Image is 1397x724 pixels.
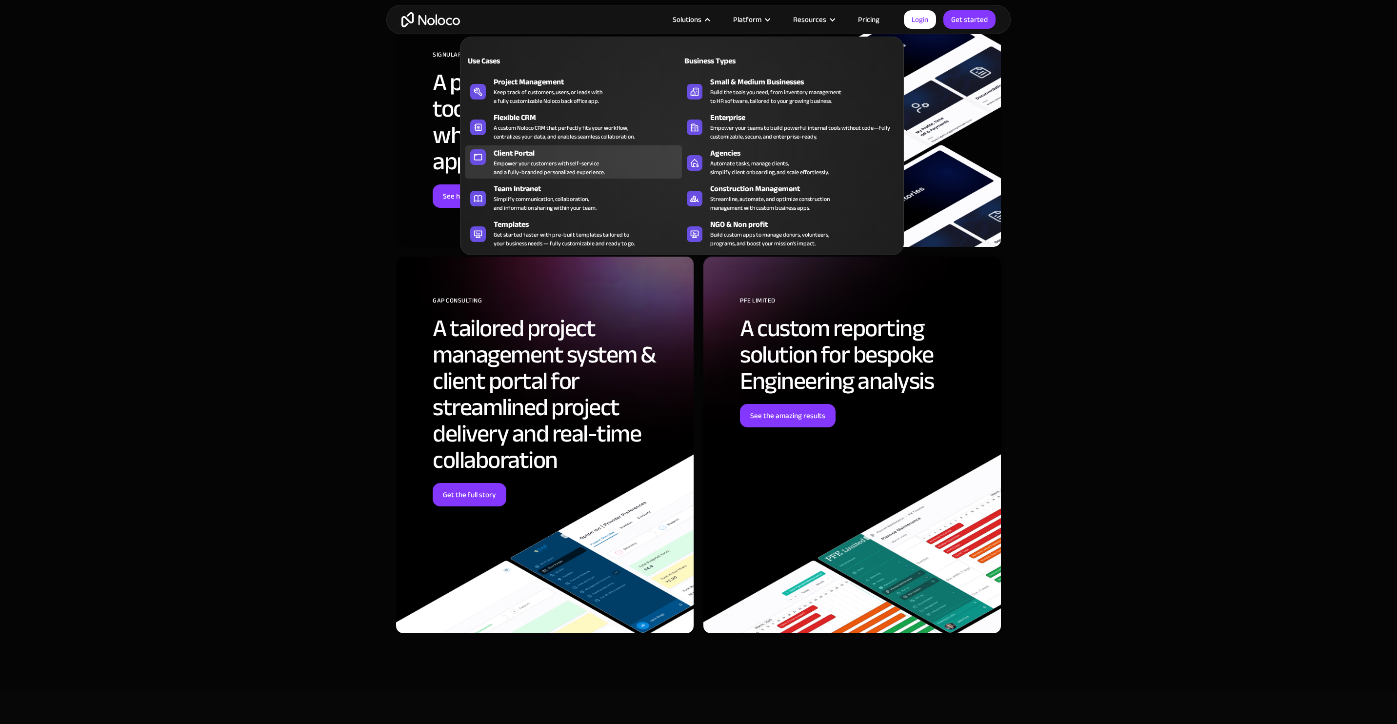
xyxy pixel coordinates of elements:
[710,112,903,123] div: Enterprise
[710,219,903,230] div: NGO & Non profit
[682,55,786,67] div: Business Types
[433,483,506,506] a: Get the full story
[740,293,986,315] div: PFE Limited
[793,13,826,26] div: Resources
[494,147,686,159] div: Client Portal
[740,404,836,427] a: See the amazing results
[433,184,512,208] a: See how they did it
[710,147,903,159] div: Agencies
[433,69,679,175] h2: A project management tool for their agency, where clients can approve work
[710,195,830,212] div: Streamline, automate, and optimize construction management with custom business apps.
[494,219,686,230] div: Templates
[943,10,996,29] a: Get started
[740,315,986,394] h2: A custom reporting solution for bespoke Engineering analysis
[465,145,682,179] a: Client PortalEmpower your customers with self-serviceand a fully-branded personalized experience.
[465,55,570,67] div: Use Cases
[710,183,903,195] div: Construction Management
[710,159,829,177] div: Automate tasks, manage clients, simplify client onboarding, and scale effortlessly.
[682,217,898,250] a: NGO & Non profitBuild custom apps to manage donors, volunteers,programs, and boost your mission’s...
[494,123,635,141] div: A custom Noloco CRM that perfectly fits your workflow, centralizes your data, and enables seamles...
[710,123,894,141] div: Empower your teams to build powerful internal tools without code—fully customizable, secure, and ...
[494,159,605,177] div: Empower your customers with self-service and a fully-branded personalized experience.
[710,88,841,105] div: Build the tools you need, from inventory management to HR software, tailored to your growing busi...
[494,230,635,248] div: Get started faster with pre-built templates tailored to your business needs — fully customizable ...
[494,112,686,123] div: Flexible CRM
[721,13,781,26] div: Platform
[682,110,898,143] a: EnterpriseEmpower your teams to build powerful internal tools without code—fully customizable, se...
[465,110,682,143] a: Flexible CRMA custom Noloco CRM that perfectly fits your workflow,centralizes your data, and enab...
[682,181,898,214] a: Construction ManagementStreamline, automate, and optimize constructionmanagement with custom busi...
[433,315,679,473] h2: A tailored project management system & client portal for streamlined project delivery and real-ti...
[733,13,761,26] div: Platform
[401,12,460,27] a: home
[433,293,679,315] div: GAP Consulting
[494,183,686,195] div: Team Intranet
[494,88,602,105] div: Keep track of customers, users, or leads with a fully customizable Noloco back office app.
[460,23,904,255] nav: Solutions
[660,13,721,26] div: Solutions
[465,181,682,214] a: Team IntranetSimplify communication, collaboration,and information sharing within your team.
[682,49,898,72] a: Business Types
[465,217,682,250] a: TemplatesGet started faster with pre-built templates tailored toyour business needs — fully custo...
[465,74,682,107] a: Project ManagementKeep track of customers, users, or leads witha fully customizable Noloco back o...
[682,74,898,107] a: Small & Medium BusinessesBuild the tools you need, from inventory managementto HR software, tailo...
[682,145,898,179] a: AgenciesAutomate tasks, manage clients,simplify client onboarding, and scale effortlessly.
[846,13,892,26] a: Pricing
[904,10,936,29] a: Login
[781,13,846,26] div: Resources
[494,195,597,212] div: Simplify communication, collaboration, and information sharing within your team.
[433,47,679,69] div: SIGNULAR DESIGN
[673,13,701,26] div: Solutions
[710,230,829,248] div: Build custom apps to manage donors, volunteers, programs, and boost your mission’s impact.
[465,49,682,72] a: Use Cases
[710,76,903,88] div: Small & Medium Businesses
[494,76,686,88] div: Project Management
